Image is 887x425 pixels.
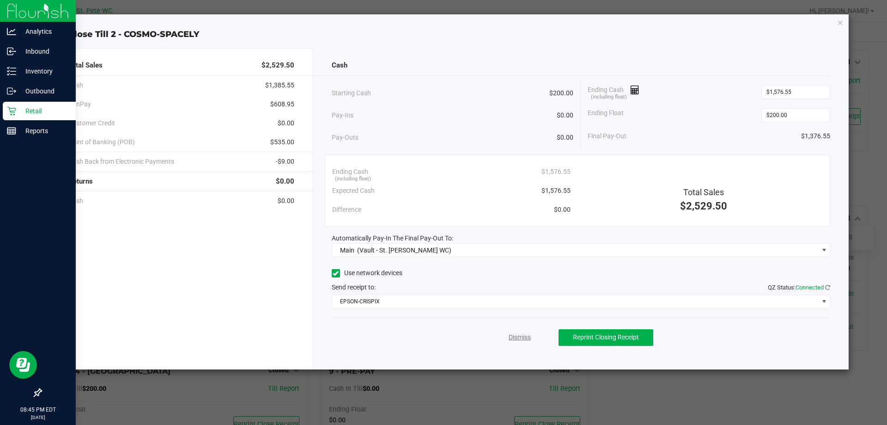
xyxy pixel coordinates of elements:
div: Close Till 2 - COSMO-SPACELY [45,28,849,41]
span: Ending Cash [332,167,368,177]
span: Connected [796,284,824,291]
p: Inbound [16,46,72,57]
p: Inventory [16,66,72,77]
span: $0.00 [276,176,294,187]
span: (including float) [591,93,627,101]
span: Final Pay-Out [588,131,626,141]
p: Outbound [16,86,72,97]
span: Starting Cash [332,88,371,98]
span: $0.00 [278,196,294,206]
span: QZ Status: [768,284,830,291]
p: Reports [16,125,72,136]
button: Reprint Closing Receipt [559,329,653,346]
span: -$9.00 [276,157,294,166]
span: Expected Cash [332,186,375,196]
span: Point of Banking (POB) [68,137,135,147]
span: Customer Credit [68,118,115,128]
iframe: Resource center [9,351,37,379]
span: Reprint Closing Receipt [573,333,639,341]
span: EPSON-CRISPIX [332,295,819,308]
span: (Vault - St. [PERSON_NAME] WC) [357,246,451,254]
span: Main [340,246,354,254]
span: CanPay [68,99,91,109]
span: $2,529.50 [261,60,294,71]
span: $0.00 [554,205,571,215]
span: Cash Back from Electronic Payments [68,157,174,166]
span: $0.00 [278,118,294,128]
inline-svg: Analytics [7,27,16,36]
span: $1,576.55 [541,167,571,177]
span: $2,529.50 [680,200,727,212]
inline-svg: Retail [7,106,16,116]
span: Ending Float [588,108,624,122]
p: 08:45 PM EDT [4,406,72,414]
span: Ending Cash [588,85,639,99]
span: $0.00 [557,133,573,142]
span: $0.00 [557,111,573,120]
p: Analytics [16,26,72,37]
span: $535.00 [270,137,294,147]
span: $1,385.55 [265,80,294,90]
span: $608.95 [270,99,294,109]
span: Total Sales [683,187,724,197]
span: $1,576.55 [541,186,571,196]
span: Cash [332,60,347,71]
span: Send receipt to: [332,283,376,291]
span: Automatically Pay-In The Final Pay-Out To: [332,234,453,242]
span: Pay-Ins [332,111,353,120]
div: Returns [68,172,294,191]
a: Dismiss [509,333,531,342]
span: Total Sales [68,60,103,71]
span: $200.00 [549,88,573,98]
span: Difference [332,205,361,215]
inline-svg: Inbound [7,47,16,56]
p: [DATE] [4,414,72,421]
span: (including float) [335,175,371,183]
p: Retail [16,105,72,117]
inline-svg: Outbound [7,86,16,96]
inline-svg: Inventory [7,67,16,76]
label: Use network devices [332,268,402,278]
span: $1,376.55 [801,131,830,141]
span: Pay-Outs [332,133,358,142]
inline-svg: Reports [7,126,16,136]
